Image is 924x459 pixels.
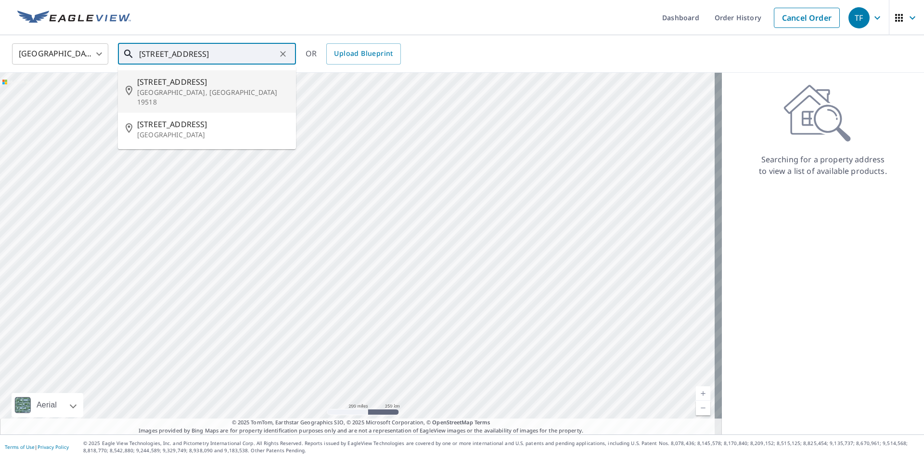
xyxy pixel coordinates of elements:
img: EV Logo [17,11,131,25]
p: © 2025 Eagle View Technologies, Inc. and Pictometry International Corp. All Rights Reserved. Repo... [83,440,919,454]
div: [GEOGRAPHIC_DATA] [12,40,108,67]
a: Terms of Use [5,444,35,450]
p: [GEOGRAPHIC_DATA] [137,130,288,140]
a: Terms [475,419,490,426]
a: Upload Blueprint [326,43,400,65]
a: Cancel Order [774,8,840,28]
a: OpenStreetMap [432,419,473,426]
span: [STREET_ADDRESS] [137,118,288,130]
a: Current Level 5, Zoom In [696,386,710,401]
span: [STREET_ADDRESS] [137,76,288,88]
span: Upload Blueprint [334,48,393,60]
a: Privacy Policy [38,444,69,450]
a: Current Level 5, Zoom Out [696,401,710,415]
div: Aerial [34,393,60,417]
div: Aerial [12,393,83,417]
input: Search by address or latitude-longitude [139,40,276,67]
p: [GEOGRAPHIC_DATA], [GEOGRAPHIC_DATA] 19518 [137,88,288,107]
div: TF [848,7,870,28]
p: | [5,444,69,450]
button: Clear [276,47,290,61]
div: OR [306,43,401,65]
p: Searching for a property address to view a list of available products. [758,154,887,177]
span: © 2025 TomTom, Earthstar Geographics SIO, © 2025 Microsoft Corporation, © [232,419,490,427]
